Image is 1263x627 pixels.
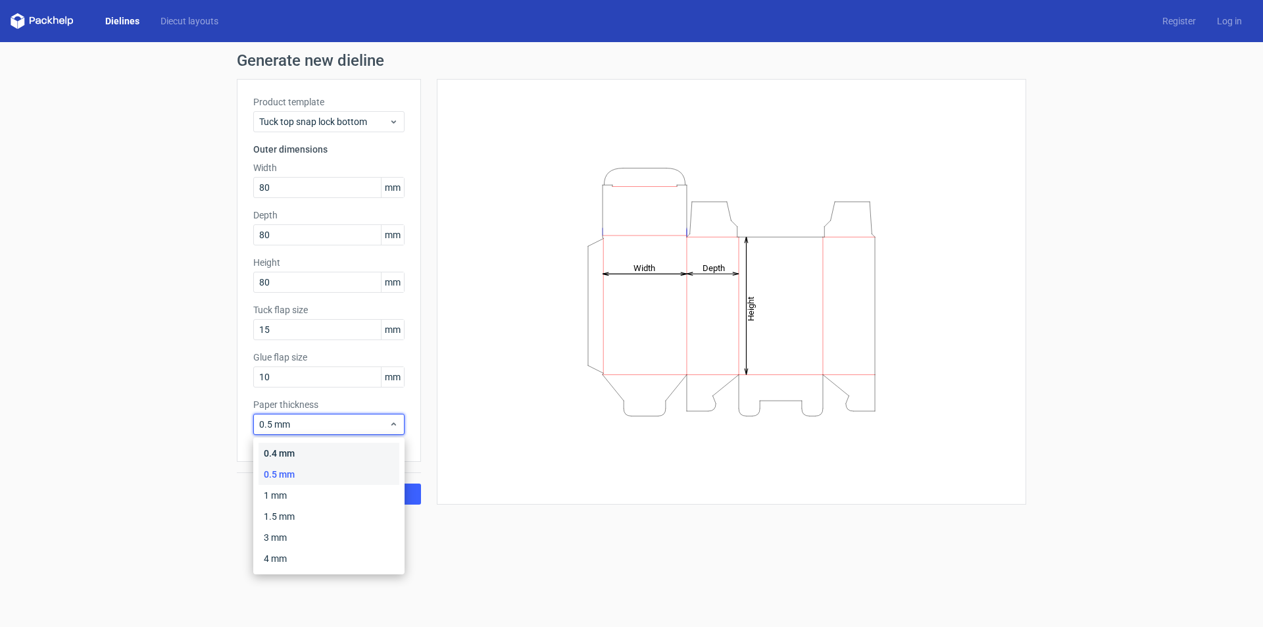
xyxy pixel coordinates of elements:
span: 0.5 mm [259,418,389,431]
div: 1 mm [259,485,399,506]
label: Width [253,161,405,174]
span: mm [381,272,404,292]
a: Dielines [95,14,150,28]
tspan: Width [633,263,655,272]
a: Register [1152,14,1206,28]
div: 4 mm [259,548,399,569]
div: 0.5 mm [259,464,399,485]
span: mm [381,178,404,197]
div: 3 mm [259,527,399,548]
span: mm [381,367,404,387]
span: mm [381,225,404,245]
label: Tuck flap size [253,303,405,316]
tspan: Depth [703,263,725,272]
span: mm [381,320,404,339]
label: Depth [253,209,405,222]
h1: Generate new dieline [237,53,1026,68]
a: Diecut layouts [150,14,229,28]
span: Tuck top snap lock bottom [259,115,389,128]
tspan: Height [746,296,756,320]
label: Glue flap size [253,351,405,364]
div: 0.4 mm [259,443,399,464]
div: 1.5 mm [259,506,399,527]
label: Product template [253,95,405,109]
label: Height [253,256,405,269]
label: Paper thickness [253,398,405,411]
h3: Outer dimensions [253,143,405,156]
a: Log in [1206,14,1252,28]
